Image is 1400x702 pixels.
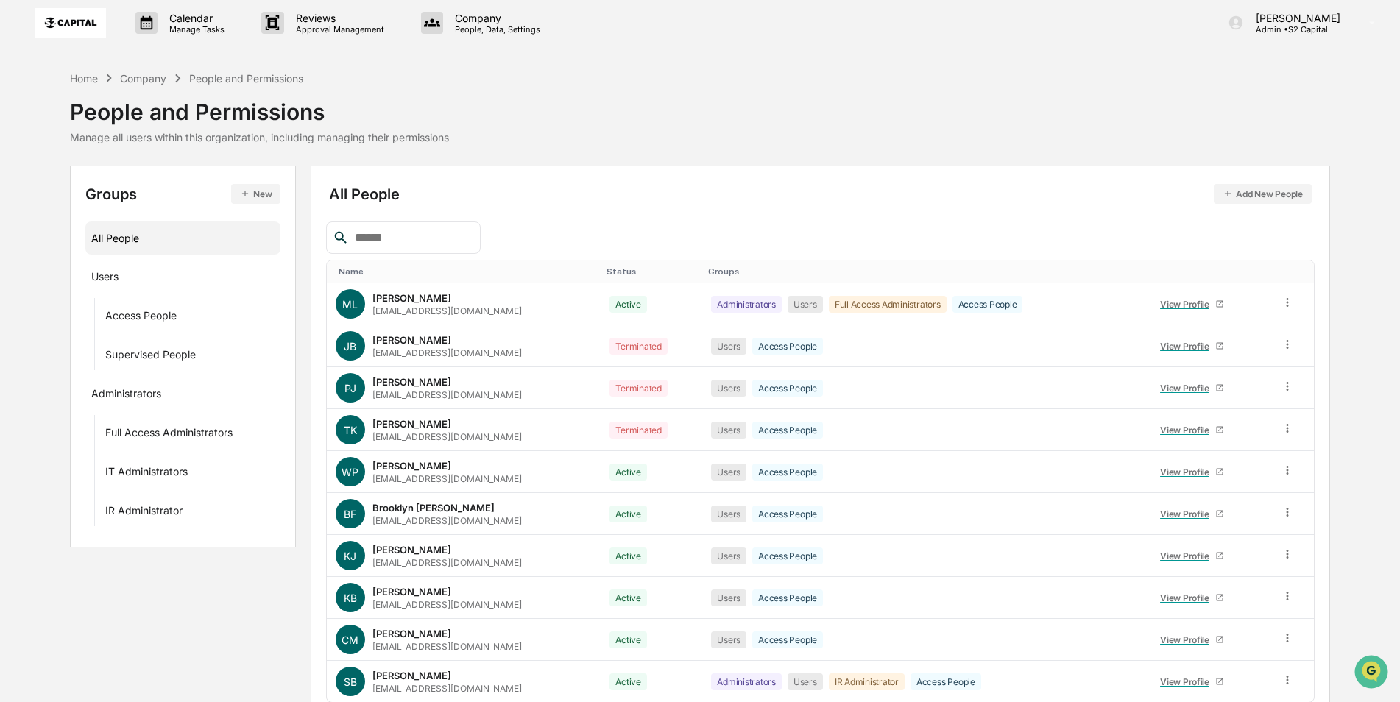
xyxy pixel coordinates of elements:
[339,266,595,277] div: Toggle SortBy
[91,270,119,288] div: Users
[372,431,522,442] div: [EMAIL_ADDRESS][DOMAIN_NAME]
[372,670,451,681] div: [PERSON_NAME]
[609,589,647,606] div: Active
[829,673,905,690] div: IR Administrator
[101,180,188,206] a: 🗄️Attestations
[70,72,98,85] div: Home
[609,547,647,564] div: Active
[35,8,106,38] img: logo
[70,87,449,125] div: People and Permissions
[342,298,358,311] span: ML
[107,187,119,199] div: 🗄️
[50,127,186,139] div: We're available if you need us!
[788,296,823,313] div: Users
[711,506,746,522] div: Users
[752,631,823,648] div: Access People
[29,185,95,200] span: Preclearance
[1160,550,1215,561] div: View Profile
[711,547,746,564] div: Users
[1154,335,1231,358] a: View Profile
[609,380,668,397] div: Terminated
[752,506,823,522] div: Access People
[105,465,188,483] div: IT Administrators
[15,31,268,54] p: How can we help?
[372,292,451,304] div: [PERSON_NAME]
[15,187,26,199] div: 🖐️
[38,67,243,82] input: Clear
[372,418,451,430] div: [PERSON_NAME]
[372,305,522,316] div: [EMAIL_ADDRESS][DOMAIN_NAME]
[609,506,647,522] div: Active
[1160,383,1215,394] div: View Profile
[105,309,177,327] div: Access People
[146,249,178,260] span: Pylon
[1353,653,1393,693] iframe: Open customer support
[372,389,522,400] div: [EMAIL_ADDRESS][DOMAIN_NAME]
[372,334,451,346] div: [PERSON_NAME]
[711,296,782,313] div: Administrators
[911,673,981,690] div: Access People
[372,599,522,610] div: [EMAIL_ADDRESS][DOMAIN_NAME]
[1160,341,1215,352] div: View Profile
[372,586,451,598] div: [PERSON_NAME]
[372,557,522,568] div: [EMAIL_ADDRESS][DOMAIN_NAME]
[344,508,356,520] span: BF
[372,347,522,358] div: [EMAIL_ADDRESS][DOMAIN_NAME]
[189,72,303,85] div: People and Permissions
[372,683,522,694] div: [EMAIL_ADDRESS][DOMAIN_NAME]
[91,387,161,405] div: Administrators
[250,117,268,135] button: Start new chat
[609,422,668,439] div: Terminated
[372,460,451,472] div: [PERSON_NAME]
[829,296,947,313] div: Full Access Administrators
[711,422,746,439] div: Users
[120,72,166,85] div: Company
[91,226,275,250] div: All People
[609,338,668,355] div: Terminated
[372,502,495,514] div: Brooklyn [PERSON_NAME]
[1160,467,1215,478] div: View Profile
[788,673,823,690] div: Users
[1154,670,1231,693] a: View Profile
[344,382,356,394] span: PJ
[1160,634,1215,645] div: View Profile
[344,550,356,562] span: KJ
[443,12,548,24] p: Company
[372,544,451,556] div: [PERSON_NAME]
[711,673,782,690] div: Administrators
[70,131,449,143] div: Manage all users within this organization, including managing their permissions
[344,676,357,688] span: SB
[711,338,746,355] div: Users
[1154,377,1231,400] a: View Profile
[1151,266,1266,277] div: Toggle SortBy
[1160,299,1215,310] div: View Profile
[752,547,823,564] div: Access People
[1160,592,1215,603] div: View Profile
[121,185,183,200] span: Attestations
[342,466,358,478] span: WP
[607,266,696,277] div: Toggle SortBy
[1214,184,1312,204] button: Add New People
[1154,503,1231,525] a: View Profile
[752,338,823,355] div: Access People
[284,12,392,24] p: Reviews
[1244,24,1348,35] p: Admin • S2 Capital
[284,24,392,35] p: Approval Management
[158,12,232,24] p: Calendar
[708,266,1139,277] div: Toggle SortBy
[372,376,451,388] div: [PERSON_NAME]
[105,504,183,522] div: IR Administrator
[952,296,1023,313] div: Access People
[85,184,280,204] div: Groups
[1154,586,1231,609] a: View Profile
[1154,545,1231,567] a: View Profile
[344,340,356,352] span: JB
[609,296,647,313] div: Active
[372,628,451,639] div: [PERSON_NAME]
[443,24,548,35] p: People, Data, Settings
[1154,461,1231,483] a: View Profile
[752,380,823,397] div: Access People
[344,592,357,604] span: KB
